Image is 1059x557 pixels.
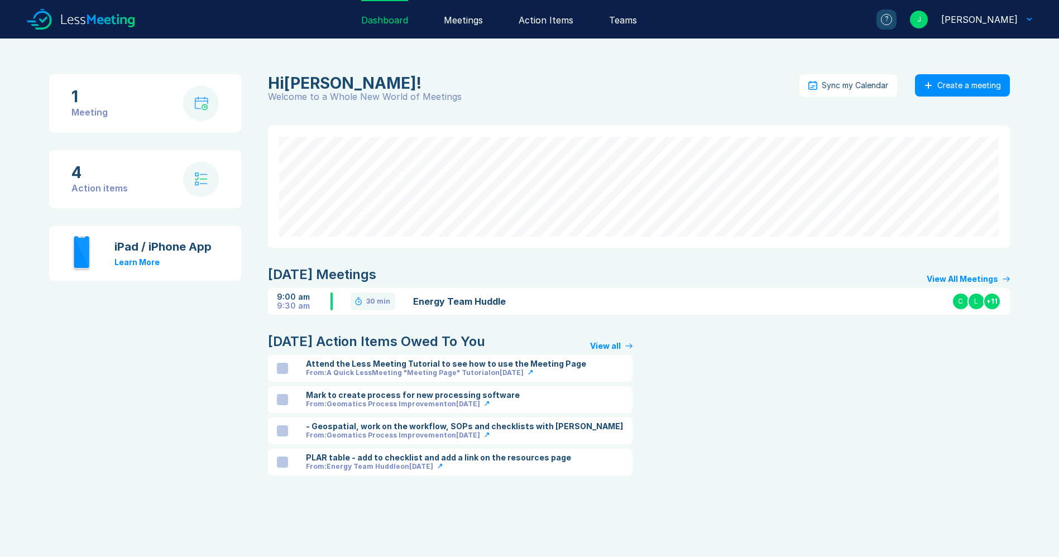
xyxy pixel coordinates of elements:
button: Sync my Calendar [799,74,897,97]
div: 9:00 am [277,292,330,301]
a: View all [590,342,632,350]
div: From: A Quick LessMeeting "Meeting Page" Tutorial on [DATE] [306,368,524,377]
div: From: Geomatics Process Improvement on [DATE] [306,431,480,440]
div: Action items [71,181,128,195]
div: 9:30 am [277,301,330,310]
img: iphone.svg [71,235,92,272]
div: Meeting [71,105,108,119]
div: Create a meeting [937,81,1001,90]
div: From: Energy Team Huddle on [DATE] [306,462,433,471]
div: J [910,11,928,28]
div: Attend the Less Meeting Tutorial to see how to use the Meeting Page [306,359,586,368]
div: + 11 [983,292,1001,310]
div: [DATE] Action Items Owed To You [268,333,485,350]
div: C [952,292,970,310]
div: [DATE] Meetings [268,266,376,284]
div: ? [881,14,892,25]
div: 1 [71,88,108,105]
div: 4 [71,164,128,181]
img: check-list.svg [195,172,208,186]
div: View All Meetings [927,275,998,284]
button: Create a meeting [915,74,1010,97]
div: 30 min [366,297,390,306]
a: View All Meetings [927,275,1010,284]
img: calendar-with-clock.svg [194,97,208,111]
div: PLAR table - add to checklist and add a link on the resources page [306,453,571,462]
div: Sync my Calendar [822,81,888,90]
div: iPad / iPhone App [114,240,212,253]
div: - Geospatial, work on the workflow, SOPs and checklists with [PERSON_NAME] [306,422,623,431]
div: Mark to create process for new processing software [306,391,520,400]
div: L [967,292,985,310]
div: Welcome to a Whole New World of Meetings [268,92,799,101]
a: Learn More [114,257,160,267]
div: From: Geomatics Process Improvement on [DATE] [306,400,480,409]
div: Joel Hergott [268,74,793,92]
div: Joel Hergott [941,13,1018,26]
div: View all [590,342,621,350]
a: Energy Team Huddle [413,295,654,308]
a: ? [863,9,897,30]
